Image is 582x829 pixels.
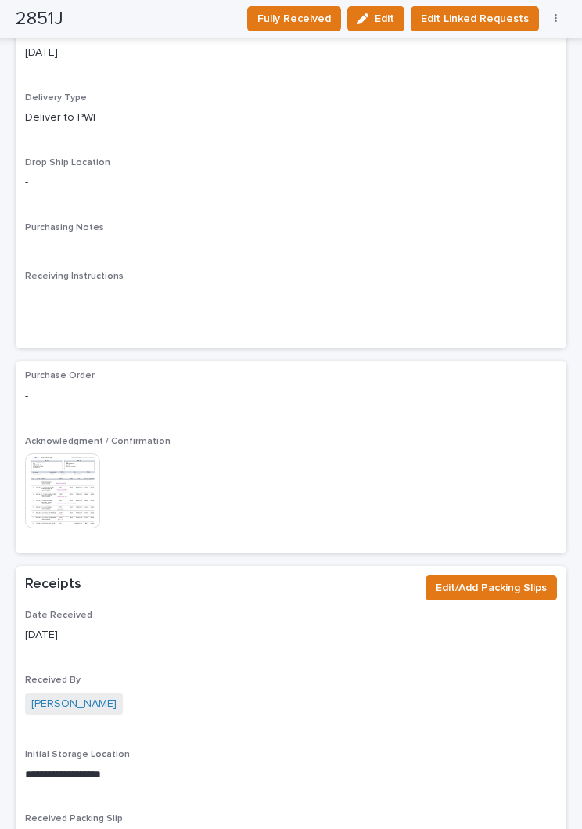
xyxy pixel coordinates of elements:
h2: 2851J [16,8,63,31]
span: Fully Received [257,11,331,27]
span: Acknowledgment / Confirmation [25,437,171,446]
button: Edit [347,6,404,31]
span: Purchase Order [25,371,95,380]
p: - [25,388,557,405]
span: Drop Ship Location [25,158,110,168]
span: Initial Storage Location [25,750,130,759]
span: Delivery Type [25,93,87,103]
span: Edit/Add Packing Slips [436,580,547,596]
span: Receiving Instructions [25,272,124,281]
p: - [25,175,557,191]
p: [DATE] [25,627,557,643]
span: Received By [25,676,81,685]
span: Edit Linked Requests [421,11,529,27]
span: Purchasing Notes [25,223,104,232]
p: - [25,300,557,316]
a: [PERSON_NAME] [31,696,117,712]
span: Edit [375,13,394,24]
h2: Receipts [25,575,81,594]
p: [DATE] [25,45,557,61]
span: Received Packing Slip [25,814,123,824]
span: Date Received [25,611,92,620]
button: Edit/Add Packing Slips [426,575,557,600]
button: Edit Linked Requests [411,6,539,31]
p: Deliver to PWI [25,110,557,126]
button: Fully Received [247,6,341,31]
